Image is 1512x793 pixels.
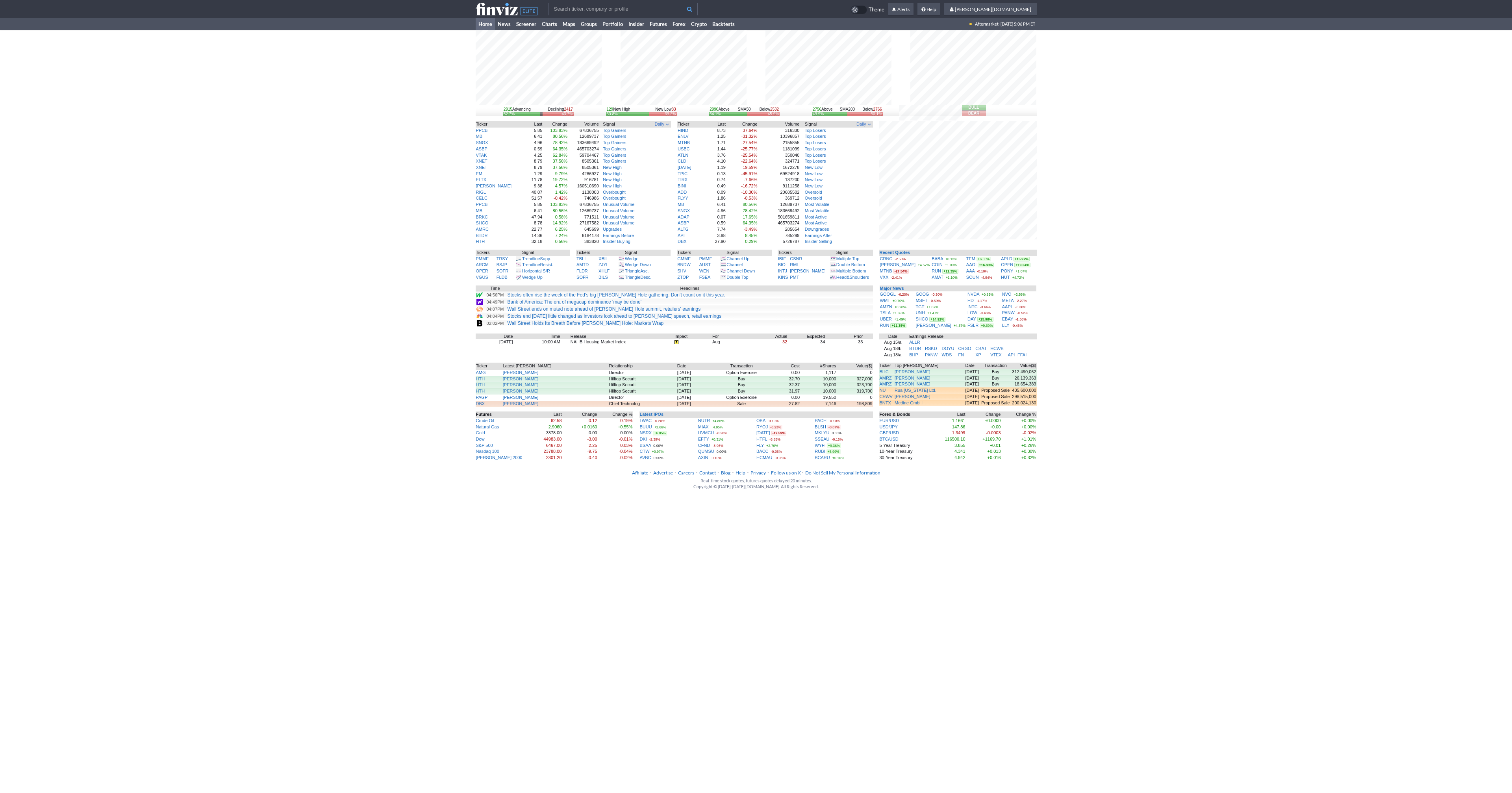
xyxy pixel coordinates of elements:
a: PONY [1001,269,1013,273]
a: GMMF [677,256,691,261]
a: Earnings After [805,233,832,238]
a: Crude Oil [476,418,494,423]
a: Wall Street ends on muted note ahead of [PERSON_NAME] Hole summit, retailers' earnings [508,306,701,312]
a: Maps [560,18,578,30]
a: Head&Shoulders [836,275,869,280]
a: BSJP [497,262,508,267]
a: MB [476,134,483,139]
a: AMZN [880,304,892,309]
a: Insider Selling [805,239,832,244]
a: New High [603,177,622,182]
a: Wedge Up [522,275,543,280]
a: Double Top [726,275,748,280]
a: Aug 15/a [884,340,901,345]
a: GOOG [915,292,929,296]
a: FLY [756,443,764,448]
a: TRSY [497,256,508,261]
a: Top Gainers [603,128,626,133]
a: MIAX [698,424,709,429]
a: TGT [915,304,924,309]
a: SOFR [576,275,589,280]
a: CRNC [880,256,893,261]
a: PPCB [476,202,488,207]
a: TPIC [678,171,687,176]
a: PMMF [476,256,489,261]
a: GOOGL [880,292,896,296]
a: INTJ [778,269,787,273]
a: AAPL [1002,304,1013,309]
a: Natural Gas [476,424,499,429]
a: BCARU [815,455,830,460]
a: Channel Up [726,256,749,261]
a: BTC/USD [880,437,899,441]
a: Charts [539,18,560,30]
a: Downgrades [805,227,829,232]
a: CSNR [790,256,802,261]
a: NU [880,388,886,393]
span: Desc. [640,275,651,280]
a: BTDR [909,346,921,351]
a: UNH [915,310,925,315]
a: META [1002,298,1014,303]
a: New Low [805,183,823,188]
a: OBA [756,418,765,423]
a: Theme [850,6,884,14]
a: HD [967,298,974,303]
a: FLDB [497,275,508,280]
a: AMG [476,370,486,375]
a: UBER [880,317,892,321]
a: BABA [932,256,943,261]
a: WDS [942,352,952,357]
a: Top Gainers [603,140,626,145]
a: OPEN [1001,262,1013,267]
a: Medine GmbH [895,400,923,406]
a: DAY [967,317,976,321]
a: OPER [476,269,488,273]
a: Top Gainers [603,146,626,151]
a: Affiliate [632,470,648,476]
a: FFAI [1017,352,1027,357]
a: TIRX [678,177,687,182]
a: Top Losers [805,146,826,151]
a: Stocks often rise the week of the Fed’s big [PERSON_NAME] Hole gathering. Don’t count on it this ... [508,292,725,298]
a: ASBP [678,220,689,225]
a: BNTX [880,400,891,405]
a: Upgrades [603,227,622,232]
a: RMI [790,262,798,267]
a: New Low [805,177,823,182]
a: Top Gainers [603,159,626,163]
div: New Low [655,107,676,112]
a: MB [476,208,483,213]
span: Asc. [640,269,649,273]
a: RUBI [815,449,825,454]
a: BRKC [476,215,488,219]
a: Help [917,3,940,16]
a: Top Losers [805,159,826,163]
a: Do Not Sell My Personal Information [805,470,880,476]
a: [PERSON_NAME] [895,381,930,387]
a: CLDI [678,159,687,163]
a: CRWV [880,394,893,399]
b: Latest IPOs [640,412,664,417]
a: HTH [476,376,485,381]
a: AAOI [966,262,976,267]
a: LLY [1002,323,1010,328]
a: Contact [699,470,716,476]
a: Channel Down [726,269,755,273]
a: EBAY [1002,317,1013,321]
a: Oversold [805,196,822,200]
a: RUN [932,269,941,273]
a: USD/JPY [880,424,898,429]
button: Signals interval [654,121,671,128]
a: SHCO [915,317,928,321]
a: [PERSON_NAME] [895,394,930,400]
a: LOW [967,310,977,315]
a: TriangleDesc. [625,275,651,280]
a: [PERSON_NAME] [476,183,511,188]
a: New High [603,171,622,176]
a: FLDR [576,269,588,273]
a: [PERSON_NAME] [790,269,825,273]
a: VTAK [476,153,487,157]
a: BACC [756,449,769,454]
a: VXX [880,275,889,280]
